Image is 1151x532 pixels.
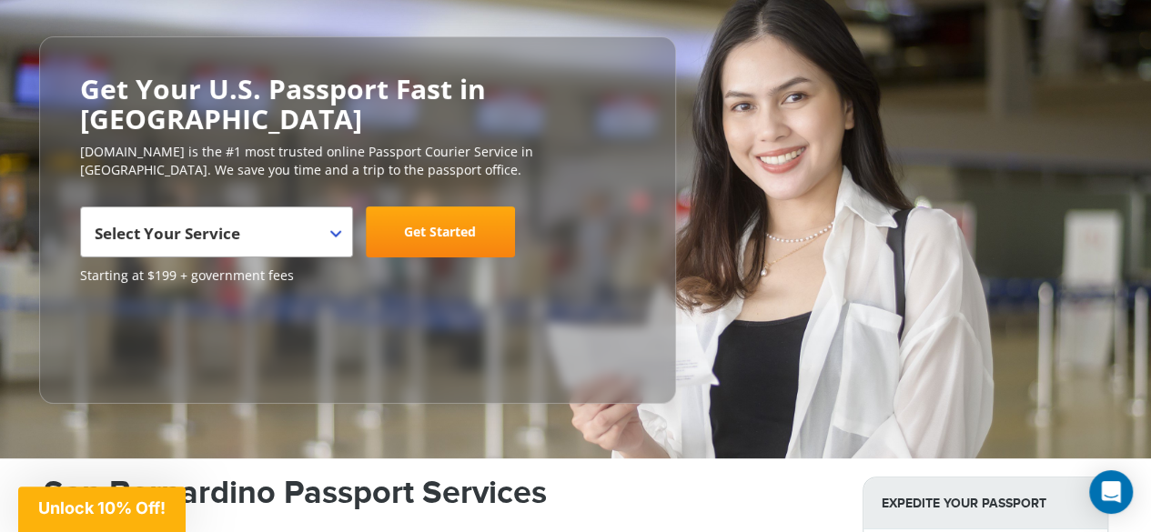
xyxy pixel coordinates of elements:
p: [DOMAIN_NAME] is the #1 most trusted online Passport Courier Service in [GEOGRAPHIC_DATA]. We sav... [80,143,635,179]
div: Open Intercom Messenger [1089,470,1133,514]
iframe: Customer reviews powered by Trustpilot [80,294,217,385]
div: Unlock 10% Off! [18,487,186,532]
h2: Get Your U.S. Passport Fast in [GEOGRAPHIC_DATA] [80,74,635,134]
span: Select Your Service [80,206,353,257]
strong: Expedite Your Passport [863,477,1107,529]
a: Get Started [366,206,515,257]
span: Select Your Service [95,223,240,244]
span: Select Your Service [95,214,334,265]
span: Starting at $199 + government fees [80,266,635,285]
h1: San Bernardino Passport Services [44,477,835,509]
span: Unlock 10% Off! [38,498,166,517]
